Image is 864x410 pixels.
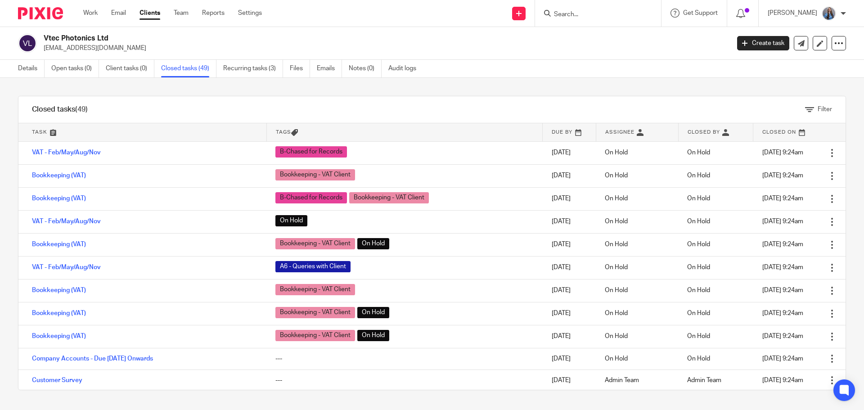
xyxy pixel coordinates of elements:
[762,287,803,293] span: [DATE] 9:24am
[687,149,710,156] span: On Hold
[762,218,803,225] span: [DATE] 9:24am
[762,264,803,270] span: [DATE] 9:24am
[32,287,86,293] a: Bookkeeping (VAT)
[596,348,678,369] td: On Hold
[44,44,724,53] p: [EMAIL_ADDRESS][DOMAIN_NAME]
[202,9,225,18] a: Reports
[32,333,86,339] a: Bookkeeping (VAT)
[32,149,101,156] a: VAT - Feb/May/Aug/Nov
[83,9,98,18] a: Work
[762,333,803,339] span: [DATE] 9:24am
[317,60,342,77] a: Emails
[596,187,678,210] td: On Hold
[762,310,803,316] span: [DATE] 9:24am
[32,218,101,225] a: VAT - Feb/May/Aug/Nov
[543,348,596,369] td: [DATE]
[32,195,86,202] a: Bookkeeping (VAT)
[106,60,154,77] a: Client tasks (0)
[822,6,836,21] img: Amanda-scaled.jpg
[275,215,307,226] span: On Hold
[543,210,596,233] td: [DATE]
[32,310,86,316] a: Bookkeeping (VAT)
[737,36,789,50] a: Create task
[161,60,216,77] a: Closed tasks (49)
[762,172,803,179] span: [DATE] 9:24am
[596,164,678,187] td: On Hold
[51,60,99,77] a: Open tasks (0)
[174,9,189,18] a: Team
[687,333,710,339] span: On Hold
[275,261,351,272] span: A6 - Queries with Client
[139,9,160,18] a: Clients
[275,376,533,385] div: ---
[596,302,678,325] td: On Hold
[543,325,596,348] td: [DATE]
[32,264,101,270] a: VAT - Feb/May/Aug/Nov
[543,164,596,187] td: [DATE]
[357,238,389,249] span: On Hold
[596,369,678,391] td: Admin Team
[818,106,832,113] span: Filter
[596,279,678,302] td: On Hold
[687,310,710,316] span: On Hold
[275,238,355,249] span: Bookkeeping - VAT Client
[543,369,596,391] td: [DATE]
[543,256,596,279] td: [DATE]
[543,187,596,210] td: [DATE]
[275,284,355,295] span: Bookkeeping - VAT Client
[357,307,389,318] span: On Hold
[687,241,710,248] span: On Hold
[543,302,596,325] td: [DATE]
[275,354,533,363] div: ---
[687,218,710,225] span: On Hold
[687,287,710,293] span: On Hold
[349,192,429,203] span: Bookkeeping - VAT Client
[349,60,382,77] a: Notes (0)
[266,123,542,141] th: Tags
[762,356,803,362] span: [DATE] 9:24am
[768,9,817,18] p: [PERSON_NAME]
[75,106,88,113] span: (49)
[687,356,710,362] span: On Hold
[543,141,596,164] td: [DATE]
[290,60,310,77] a: Files
[596,325,678,348] td: On Hold
[44,34,588,43] h2: Vtec Photonics Ltd
[18,7,63,19] img: Pixie
[596,256,678,279] td: On Hold
[762,377,803,383] span: [DATE] 9:24am
[32,377,82,383] a: Customer Survey
[32,172,86,179] a: Bookkeeping (VAT)
[32,105,88,114] h1: Closed tasks
[596,233,678,256] td: On Hold
[275,192,347,203] span: B-Chased for Records
[762,195,803,202] span: [DATE] 9:24am
[762,149,803,156] span: [DATE] 9:24am
[553,11,634,19] input: Search
[275,330,355,341] span: Bookkeeping - VAT Client
[388,60,423,77] a: Audit logs
[238,9,262,18] a: Settings
[596,141,678,164] td: On Hold
[357,330,389,341] span: On Hold
[543,233,596,256] td: [DATE]
[18,60,45,77] a: Details
[687,195,710,202] span: On Hold
[18,34,37,53] img: svg%3E
[543,279,596,302] td: [DATE]
[32,356,153,362] a: Company Accounts - Due [DATE] Onwards
[32,241,86,248] a: Bookkeeping (VAT)
[223,60,283,77] a: Recurring tasks (3)
[687,377,721,383] span: Admin Team
[275,307,355,318] span: Bookkeeping - VAT Client
[275,169,355,180] span: Bookkeeping - VAT Client
[111,9,126,18] a: Email
[683,10,718,16] span: Get Support
[762,241,803,248] span: [DATE] 9:24am
[687,172,710,179] span: On Hold
[596,210,678,233] td: On Hold
[687,264,710,270] span: On Hold
[275,146,347,158] span: B-Chased for Records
